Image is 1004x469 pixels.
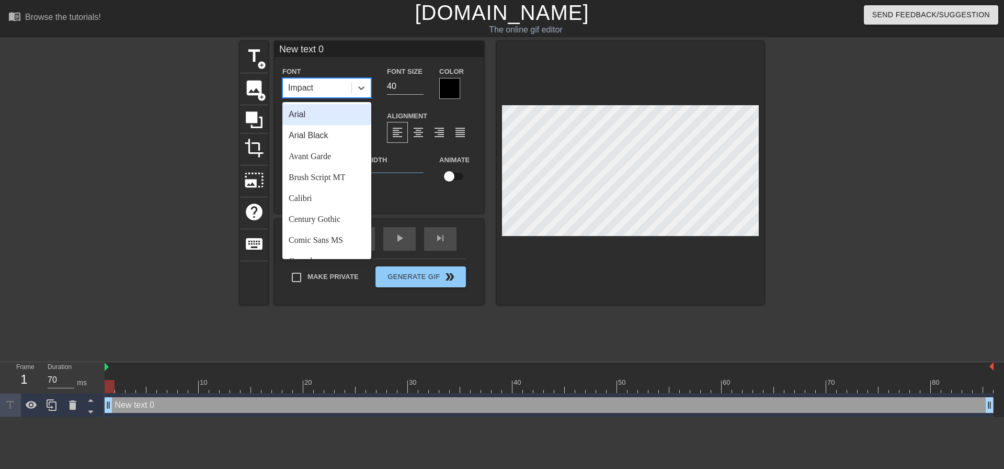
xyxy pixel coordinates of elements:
a: [DOMAIN_NAME] [415,1,589,24]
label: Font [282,66,301,77]
span: format_align_center [412,126,425,139]
span: format_align_justify [454,126,466,139]
span: Make Private [307,272,359,282]
a: Browse the tutorials! [8,10,101,26]
label: Alignment [387,111,427,121]
span: photo_size_select_large [244,170,264,190]
div: 80 [932,377,941,388]
label: Font Size [387,66,423,77]
span: drag_handle [103,400,113,410]
span: title [244,46,264,66]
button: Generate Gif [375,266,466,287]
span: help [244,202,264,222]
div: Century Gothic [282,209,371,230]
div: Impact [288,82,313,94]
div: Arial Black [282,125,371,146]
div: Comic Sans MS [282,230,371,251]
span: double_arrow [443,271,456,283]
div: Frame [8,362,40,393]
span: Send Feedback/Suggestion [872,8,990,21]
div: The online gif editor [340,24,712,36]
span: image [244,78,264,98]
div: 70 [827,377,837,388]
span: drag_handle [984,400,995,410]
span: keyboard [244,234,264,254]
div: 20 [304,377,314,388]
div: 30 [409,377,418,388]
label: Duration [48,364,72,371]
span: add_circle [257,61,266,70]
div: Arial [282,104,371,125]
span: crop [244,138,264,158]
div: 60 [723,377,732,388]
span: Generate Gif [380,271,462,283]
div: 10 [200,377,209,388]
div: Avant Garde [282,146,371,167]
div: Calibri [282,188,371,209]
span: menu_book [8,10,21,23]
div: Brush Script MT [282,167,371,188]
div: Browse the tutorials! [25,13,101,21]
span: format_align_right [433,126,446,139]
div: ms [77,377,87,388]
span: add_circle [257,93,266,102]
span: play_arrow [393,232,406,244]
div: 40 [514,377,523,388]
span: skip_next [434,232,447,244]
button: Send Feedback/Suggestion [864,5,998,25]
div: Consolas [282,251,371,272]
div: 1 [16,370,32,389]
span: format_align_left [391,126,404,139]
div: 50 [618,377,627,388]
img: bound-end.png [989,362,994,371]
label: Animate [439,155,470,165]
label: Color [439,66,464,77]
